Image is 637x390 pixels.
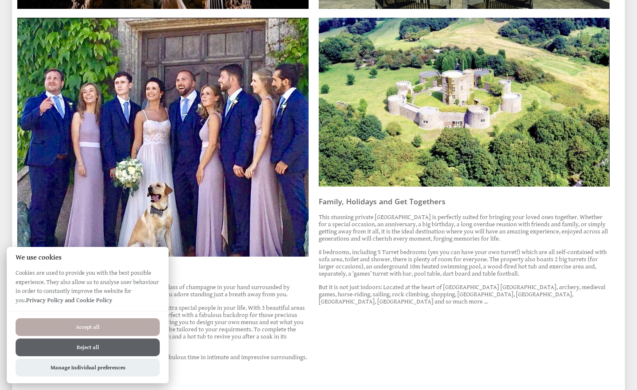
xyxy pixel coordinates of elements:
p: Cookies are used to provide you with the best possible experience. They also allow us to analyse ... [7,268,169,311]
a: Privacy Policy and Cookie Policy [26,297,112,304]
p: But it is not just indoors: Located at the heart of [GEOGRAPHIC_DATA] [GEOGRAPHIC_DATA], archery,... [319,284,610,305]
p: This stunning private [GEOGRAPHIC_DATA] is perfectly suited for bringing your loved ones together... [319,214,610,242]
p: 8 bedrooms, including 5 Turret bedrooms (yes you can have your own turret!) which are all self-co... [319,249,610,277]
h3: Family, Holidays and Get Togethers [319,196,610,206]
button: Reject all [16,339,160,356]
button: Manage Individual preferences [16,359,160,376]
button: Accept all [16,318,160,336]
h2: We use cookies [7,254,169,262]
